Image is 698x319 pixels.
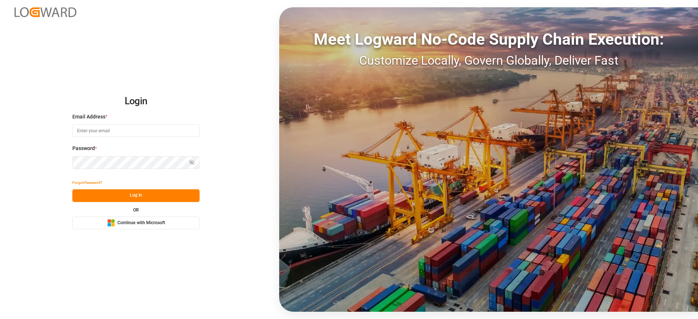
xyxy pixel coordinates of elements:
[72,145,95,152] span: Password
[279,51,698,70] div: Customize Locally, Govern Globally, Deliver Fast
[133,208,139,212] small: OR
[72,90,200,113] h2: Login
[72,124,200,137] input: Enter your email
[15,7,76,17] img: Logward_new_orange.png
[72,189,200,202] button: Log In
[279,27,698,51] div: Meet Logward No-Code Supply Chain Execution:
[117,220,165,226] span: Continue with Microsoft
[72,113,105,121] span: Email Address
[72,177,102,189] button: Forgot Password?
[72,217,200,229] button: Continue with Microsoft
